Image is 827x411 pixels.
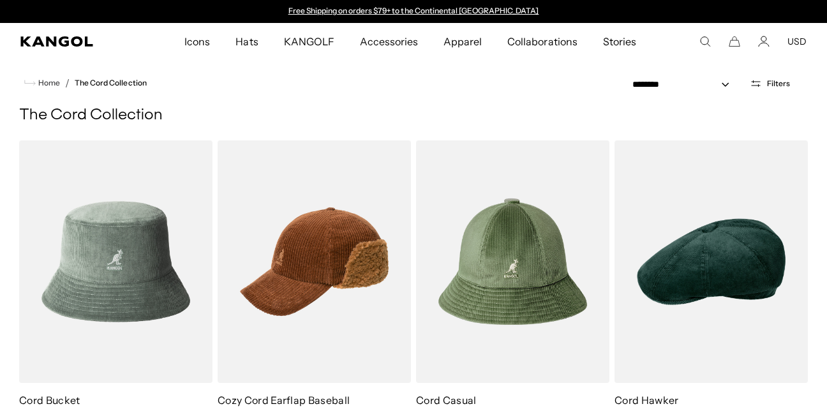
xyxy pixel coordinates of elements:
a: Apparel [431,23,495,60]
a: Cord Casual [416,394,477,407]
select: Sort by: Featured [627,78,742,91]
span: Accessories [360,23,418,60]
h1: The Cord Collection [19,106,808,125]
span: Filters [767,79,790,88]
button: Open filters [742,78,798,89]
img: Cord Hawker [615,140,808,383]
div: 1 of 2 [282,6,545,17]
a: Cord Bucket [19,394,80,407]
button: Cart [729,36,740,47]
a: Home [24,77,60,89]
span: Apparel [443,23,482,60]
slideshow-component: Announcement bar [282,6,545,17]
img: Cozy Cord Earflap Baseball [218,140,411,383]
img: Cord Bucket [19,140,212,383]
summary: Search here [699,36,711,47]
a: Cozy Cord Earflap Baseball [218,394,350,407]
a: Hats [223,23,271,60]
a: Free Shipping on orders $79+ to the Continental [GEOGRAPHIC_DATA] [288,6,539,15]
span: Home [36,78,60,87]
a: Collaborations [495,23,590,60]
img: Cord Casual [416,140,609,383]
a: Icons [172,23,223,60]
div: Announcement [282,6,545,17]
li: / [60,75,70,91]
button: USD [787,36,807,47]
a: KANGOLF [271,23,347,60]
a: Cord Hawker [615,394,679,407]
a: The Cord Collection [75,78,147,87]
a: Accessories [347,23,431,60]
span: Icons [184,23,210,60]
span: Hats [235,23,258,60]
a: Account [758,36,770,47]
span: Stories [603,23,636,60]
a: Stories [590,23,649,60]
a: Kangol [20,36,121,47]
span: KANGOLF [284,23,334,60]
span: Collaborations [507,23,577,60]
